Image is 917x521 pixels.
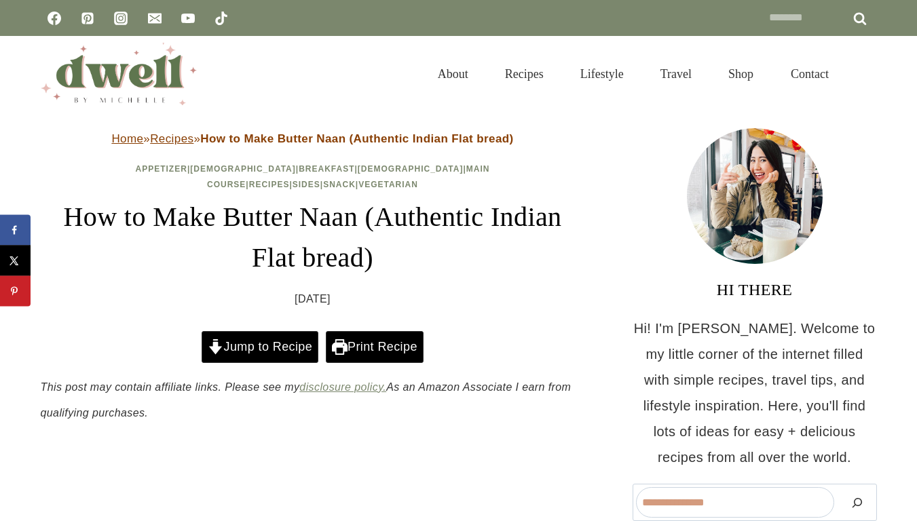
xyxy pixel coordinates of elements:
[299,164,354,174] a: Breakfast
[41,381,572,419] em: This post may contain affiliate links. Please see my As an Amazon Associate I earn from qualifyin...
[487,50,562,98] a: Recipes
[111,132,143,145] a: Home
[150,132,193,145] a: Recipes
[358,180,418,189] a: Vegetarian
[633,315,877,470] p: Hi! I'm [PERSON_NAME]. Welcome to my little corner of the internet filled with simple recipes, tr...
[772,50,847,98] a: Contact
[710,50,772,98] a: Shop
[208,5,235,32] a: TikTok
[642,50,710,98] a: Travel
[854,62,877,85] button: View Search Form
[41,5,68,32] a: Facebook
[107,5,134,32] a: Instagram
[136,164,187,174] a: Appetizer
[293,180,320,189] a: Sides
[358,164,464,174] a: [DEMOGRAPHIC_DATA]
[41,197,585,278] h1: How to Make Butter Naan (Authentic Indian Flat bread)
[295,289,331,309] time: [DATE]
[633,277,877,302] h3: HI THERE
[136,164,490,189] span: | | | | | | | |
[200,132,513,145] strong: How to Make Butter Naan (Authentic Indian Flat bread)
[326,331,424,362] a: Print Recipe
[419,50,846,98] nav: Primary Navigation
[174,5,202,32] a: YouTube
[562,50,642,98] a: Lifestyle
[202,331,318,362] a: Jump to Recipe
[141,5,168,32] a: Email
[111,132,513,145] span: » »
[841,487,874,518] button: Search
[249,180,290,189] a: Recipes
[323,180,356,189] a: Snack
[299,381,386,393] a: disclosure policy.
[41,43,197,105] img: DWELL by michelle
[419,50,487,98] a: About
[190,164,296,174] a: [DEMOGRAPHIC_DATA]
[74,5,101,32] a: Pinterest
